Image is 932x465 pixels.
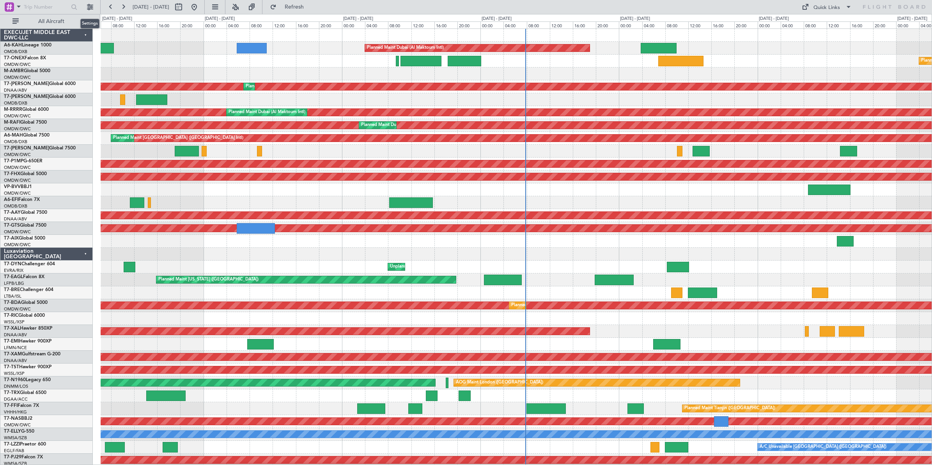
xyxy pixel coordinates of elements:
[4,313,18,318] span: T7-RIC
[798,1,856,13] button: Quick Links
[4,210,47,215] a: T7-AAYGlobal 7500
[4,326,52,331] a: T7-XALHawker 850XP
[4,345,27,351] a: LFMN/NCE
[157,21,180,28] div: 16:00
[229,106,305,118] div: Planned Maint Dubai (Al Maktoum Intl)
[4,416,21,421] span: T7-NAS
[4,455,21,460] span: T7-PJ29
[511,300,588,311] div: Planned Maint Dubai (Al Maktoum Intl)
[4,288,53,292] a: T7-BREChallenger 604
[813,4,840,12] div: Quick Links
[4,262,55,266] a: T7-DYNChallenger 604
[4,82,76,86] a: T7-[PERSON_NAME]Global 6000
[759,16,789,22] div: [DATE] - [DATE]
[133,4,169,11] span: [DATE] - [DATE]
[4,190,31,196] a: OMDW/DWC
[4,107,22,112] span: M-RRRR
[4,69,24,73] span: M-AMBR
[158,274,259,286] div: Planned Maint [US_STATE] ([GEOGRAPHIC_DATA])
[4,172,47,176] a: T7-FHXGlobal 5000
[4,319,25,325] a: WSSL/XSP
[760,441,886,453] div: A/C Unavailable [GEOGRAPHIC_DATA] ([GEOGRAPHIC_DATA])
[266,1,313,13] button: Refresh
[4,442,20,447] span: T7-LZZI
[24,1,69,13] input: Trip Number
[4,120,20,125] span: M-RAFI
[4,448,24,454] a: EGLF/FAB
[4,185,32,189] a: VP-BVVBBJ1
[4,146,49,151] span: T7-[PERSON_NAME]
[4,87,27,93] a: DNAA/ABV
[9,15,85,28] button: All Aircraft
[4,326,20,331] span: T7-XAL
[4,396,28,402] a: DGAA/ACC
[550,21,573,28] div: 12:00
[804,21,827,28] div: 08:00
[4,403,39,408] a: T7-FFIFalcon 7X
[4,43,51,48] a: A6-KAHLineage 1000
[827,21,850,28] div: 12:00
[4,378,51,382] a: T7-N1960Legacy 650
[4,358,27,364] a: DNAA/ABV
[4,313,45,318] a: T7-RICGlobal 6000
[503,21,526,28] div: 04:00
[4,409,27,415] a: VHHH/HKG
[4,139,27,145] a: OMDB/DXB
[711,21,734,28] div: 16:00
[4,390,46,395] a: T7-TRXGlobal 6500
[319,21,342,28] div: 20:00
[457,21,480,28] div: 20:00
[4,383,28,389] a: DNMM/LOS
[4,352,22,357] span: T7-XAM
[596,21,619,28] div: 20:00
[684,403,775,414] div: Planned Maint Tianjin ([GEOGRAPHIC_DATA])
[758,21,781,28] div: 00:00
[4,133,50,138] a: A6-MAHGlobal 7500
[134,21,157,28] div: 12:00
[4,216,27,222] a: DNAA/ABV
[296,21,319,28] div: 16:00
[4,403,18,408] span: T7-FFI
[4,107,49,112] a: M-RRRRGlobal 6000
[781,21,804,28] div: 04:00
[4,94,76,99] a: T7-[PERSON_NAME]Global 6000
[411,21,434,28] div: 12:00
[388,21,411,28] div: 08:00
[4,242,31,248] a: OMDW/DWC
[278,4,311,10] span: Refresh
[365,21,388,28] div: 04:00
[4,56,46,60] a: T7-ONEXFalcon 8X
[20,19,82,24] span: All Aircraft
[180,21,203,28] div: 20:00
[343,16,373,22] div: [DATE] - [DATE]
[4,352,60,357] a: T7-XAMGulfstream G-200
[665,21,688,28] div: 08:00
[4,275,23,279] span: T7-EAGL
[113,132,243,144] div: Planned Maint [GEOGRAPHIC_DATA] ([GEOGRAPHIC_DATA] Intl)
[4,126,31,132] a: OMDW/DWC
[4,113,31,119] a: OMDW/DWC
[4,120,47,125] a: M-RAFIGlobal 7500
[4,288,20,292] span: T7-BRE
[246,81,322,92] div: Planned Maint Dubai (Al Maktoum Intl)
[4,236,45,241] a: T7-AIXGlobal 5000
[205,16,235,22] div: [DATE] - [DATE]
[4,152,31,158] a: OMDW/DWC
[619,21,642,28] div: 00:00
[250,21,273,28] div: 08:00
[4,365,19,369] span: T7-TST
[642,21,665,28] div: 04:00
[4,236,19,241] span: T7-AIX
[4,62,31,67] a: OMDW/DWC
[4,293,21,299] a: LTBA/ISL
[4,100,27,106] a: OMDB/DXB
[4,75,31,80] a: OMDW/DWC
[4,332,27,338] a: DNAA/ABV
[102,16,132,22] div: [DATE] - [DATE]
[896,21,919,28] div: 00:00
[4,69,50,73] a: M-AMBRGlobal 5000
[4,133,23,138] span: A6-MAH
[4,177,31,183] a: OMDW/DWC
[4,422,31,428] a: OMDW/DWC
[4,56,25,60] span: T7-ONEX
